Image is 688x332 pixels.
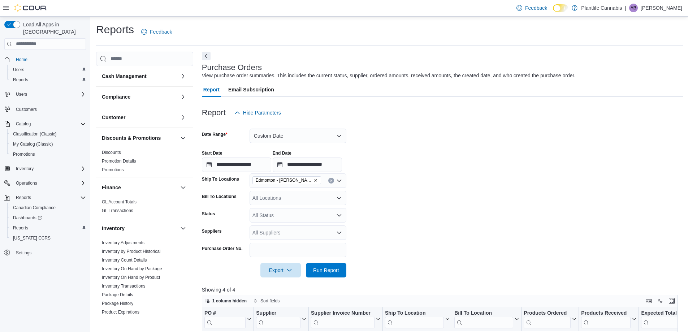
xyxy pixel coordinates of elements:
[10,76,31,84] a: Reports
[102,284,146,289] a: Inventory Transactions
[10,214,86,222] span: Dashboards
[102,93,177,100] button: Compliance
[10,140,86,148] span: My Catalog (Classic)
[202,246,243,251] label: Purchase Order No.
[7,223,89,233] button: Reports
[102,114,125,121] h3: Customer
[265,263,297,277] span: Export
[16,195,31,201] span: Reports
[228,82,274,97] span: Email Subscription
[641,310,681,317] div: Expected Total
[20,21,86,35] span: Load All Apps in [GEOGRAPHIC_DATA]
[256,310,306,328] button: Supplier
[454,310,513,328] div: Bill To Location
[7,213,89,223] a: Dashboards
[10,130,86,138] span: Classification (Classic)
[102,310,139,315] a: Product Expirations
[625,4,626,12] p: |
[10,150,38,159] a: Promotions
[13,90,30,99] button: Users
[667,297,676,305] button: Enter fullscreen
[179,113,187,122] button: Customer
[102,134,161,142] h3: Discounts & Promotions
[10,224,31,232] a: Reports
[454,310,519,328] button: Bill To Location
[273,150,291,156] label: End Date
[102,258,147,263] a: Inventory Count Details
[656,297,665,305] button: Display options
[7,149,89,159] button: Promotions
[644,297,653,305] button: Keyboard shortcuts
[256,310,300,317] div: Supplier
[102,167,124,172] a: Promotions
[102,301,133,306] a: Package History
[10,203,59,212] a: Canadian Compliance
[256,310,300,328] div: Supplier
[13,67,24,73] span: Users
[7,75,89,85] button: Reports
[102,184,177,191] button: Finance
[454,310,513,317] div: Bill To Location
[96,22,134,37] h1: Reports
[13,120,86,128] span: Catalog
[14,4,47,12] img: Cova
[10,203,86,212] span: Canadian Compliance
[250,129,346,143] button: Custom Date
[1,89,89,99] button: Users
[204,310,251,328] button: PO #
[102,257,147,263] span: Inventory Count Details
[96,148,193,177] div: Discounts & Promotions
[311,310,375,328] div: Supplier Invoice Number
[641,310,687,328] button: Expected Total
[179,183,187,192] button: Finance
[641,4,682,12] p: [PERSON_NAME]
[13,55,30,64] a: Home
[336,195,342,201] button: Open list of options
[385,310,444,328] div: Ship To Location
[1,104,89,114] button: Customers
[524,310,576,328] button: Products Ordered
[202,131,228,137] label: Date Range
[13,249,34,257] a: Settings
[260,263,301,277] button: Export
[102,208,133,213] a: GL Transactions
[385,310,450,328] button: Ship To Location
[204,310,246,328] div: PO # URL
[102,266,162,272] span: Inventory On Hand by Package
[243,109,281,116] span: Hide Parameters
[10,65,86,74] span: Users
[313,178,318,182] button: Remove Edmonton - Terra Losa from selection in this group
[150,28,172,35] span: Feedback
[16,107,37,112] span: Customers
[102,225,177,232] button: Inventory
[311,310,380,328] button: Supplier Invoice Number
[336,178,342,184] button: Open list of options
[385,310,444,317] div: Ship To Location
[102,184,121,191] h3: Finance
[10,140,56,148] a: My Catalog (Classic)
[203,82,220,97] span: Report
[13,164,36,173] button: Inventory
[102,199,137,205] span: GL Account Totals
[102,158,136,164] span: Promotion Details
[13,55,86,64] span: Home
[13,141,53,147] span: My Catalog (Classic)
[13,104,86,113] span: Customers
[581,310,631,317] div: Products Received
[102,275,160,280] span: Inventory On Hand by Product
[204,310,246,317] div: PO #
[629,4,638,12] div: Aran Bhagrath
[13,215,42,221] span: Dashboards
[7,129,89,139] button: Classification (Classic)
[7,139,89,149] button: My Catalog (Classic)
[102,167,124,173] span: Promotions
[1,164,89,174] button: Inventory
[328,178,334,184] button: Clear input
[256,177,312,184] span: Edmonton - [PERSON_NAME]
[13,77,28,83] span: Reports
[16,57,27,62] span: Home
[202,297,250,305] button: 1 column hidden
[7,203,89,213] button: Canadian Compliance
[16,91,27,97] span: Users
